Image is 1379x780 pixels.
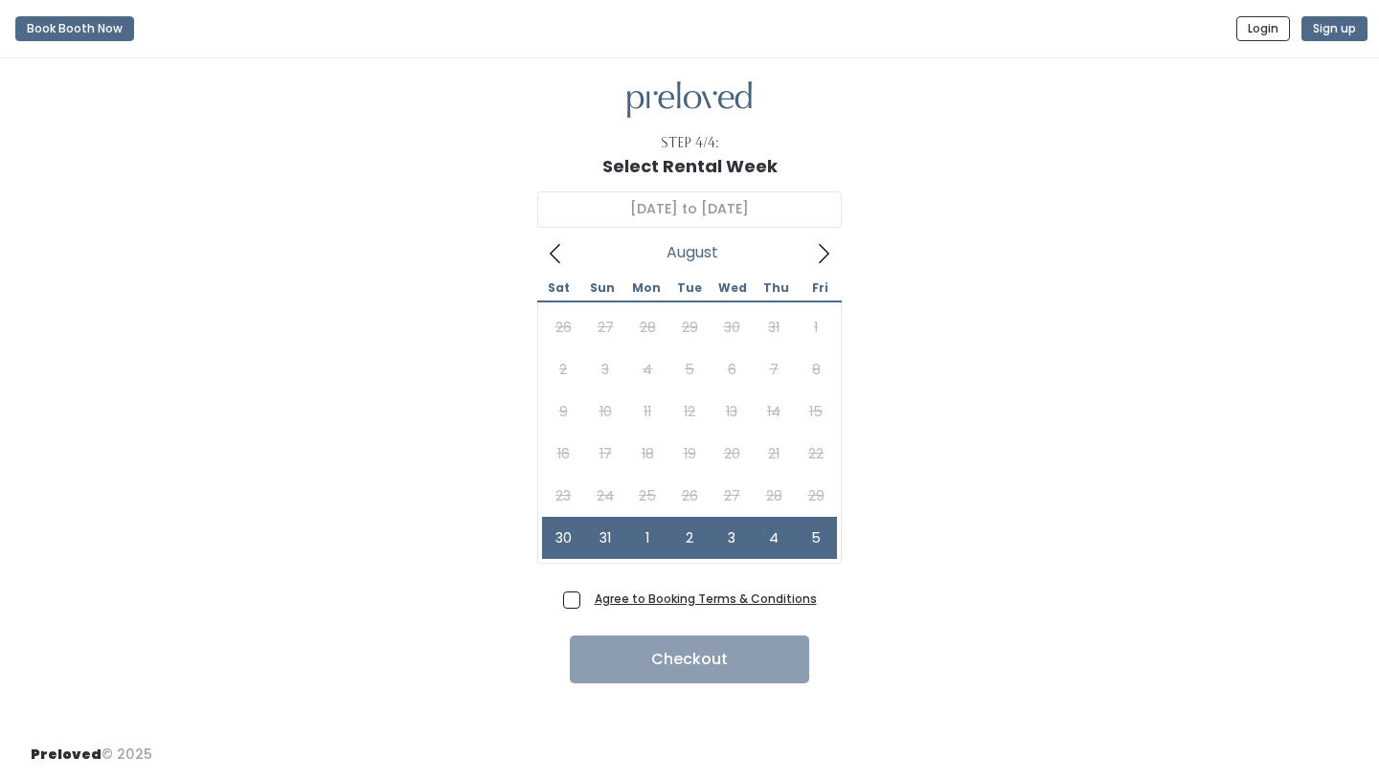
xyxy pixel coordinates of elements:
span: September 5, 2025 [795,517,837,559]
span: September 1, 2025 [626,517,668,559]
div: Step 4/4: [661,133,719,153]
span: September 4, 2025 [753,517,795,559]
a: Book Booth Now [15,8,134,50]
span: Thu [755,282,798,294]
span: August [667,249,718,256]
button: Login [1236,16,1290,41]
a: Agree to Booking Terms & Conditions [595,591,817,607]
span: September 3, 2025 [711,517,753,559]
div: © 2025 [31,729,152,765]
span: Preloved [31,745,102,764]
span: August 31, 2025 [584,517,626,559]
span: Tue [667,282,711,294]
span: Sat [537,282,580,294]
img: preloved logo [627,81,752,119]
span: Sun [580,282,623,294]
span: Mon [624,282,667,294]
span: Fri [799,282,842,294]
input: Select week [537,191,842,228]
h1: Select Rental Week [602,157,778,176]
button: Sign up [1301,16,1368,41]
span: August 30, 2025 [542,517,584,559]
span: September 2, 2025 [668,517,711,559]
button: Checkout [570,635,809,683]
button: Book Booth Now [15,16,134,41]
span: Wed [712,282,755,294]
